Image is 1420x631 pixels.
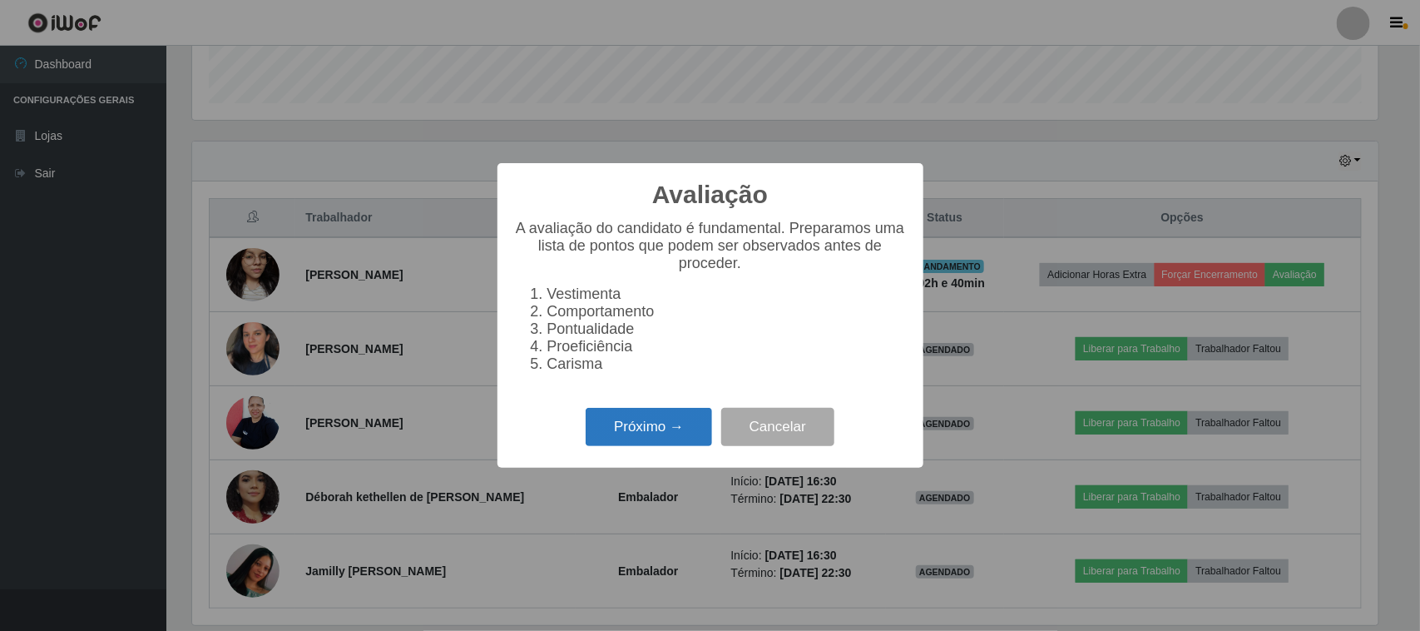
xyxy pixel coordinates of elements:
[547,286,907,303] li: Vestimenta
[547,355,907,373] li: Carisma
[514,220,907,272] p: A avaliação do candidato é fundamental. Preparamos uma lista de pontos que podem ser observados a...
[547,338,907,355] li: Proeficiência
[652,180,768,210] h2: Avaliação
[547,303,907,320] li: Comportamento
[547,320,907,338] li: Pontualidade
[586,408,712,447] button: Próximo →
[721,408,834,447] button: Cancelar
